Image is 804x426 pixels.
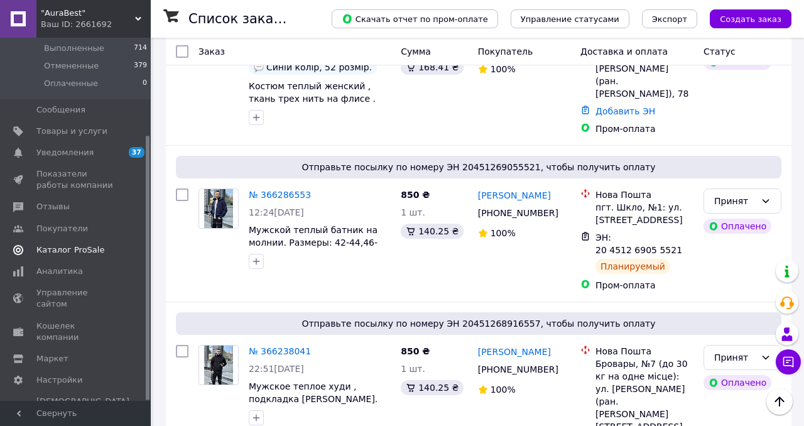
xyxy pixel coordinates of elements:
[36,374,82,386] span: Настройки
[36,168,116,191] span: Показатели работы компании
[36,104,85,116] span: Сообщения
[697,13,791,23] a: Создать заказ
[342,13,488,25] span: Скачать отчет по пром-оплате
[143,78,147,89] span: 0
[401,364,425,374] span: 1 шт.
[401,190,430,200] span: 850 ₴
[204,346,234,385] img: Фото товару
[580,46,668,57] span: Доставка и оплата
[44,43,104,54] span: Выполненные
[254,62,264,72] img: :speech_balloon:
[595,188,693,201] div: Нова Пошта
[332,9,498,28] button: Скачать отчет по пром-оплате
[478,346,551,358] a: [PERSON_NAME]
[478,189,551,202] a: [PERSON_NAME]
[511,9,629,28] button: Управление статусами
[595,106,655,116] a: Добавить ЭН
[595,345,693,358] div: Нова Пошта
[491,64,516,74] span: 100%
[703,219,771,234] div: Оплачено
[595,259,670,274] div: Планируемый
[129,147,144,158] span: 37
[249,225,378,273] a: Мужской теплый батник на молнии. Размеры: 42-44,46-48, 50-52, 54-56; [PERSON_NAME], 50/52
[478,208,558,218] span: [PHONE_NUMBER]
[249,346,311,356] a: № 366238041
[36,126,107,137] span: Товары и услуги
[478,364,558,374] span: [PHONE_NUMBER]
[249,190,311,200] a: № 366286553
[401,224,464,239] div: 140.25 ₴
[249,207,304,217] span: 12:24[DATE]
[401,60,464,75] div: 168.41 ₴
[703,375,771,390] div: Оплачено
[181,161,776,173] span: Отправьте посылку по номеру ЭН 20451269055521, чтобы получить оплату
[766,388,793,415] button: Наверх
[36,287,116,310] span: Управление сайтом
[134,43,147,54] span: 714
[720,14,781,24] span: Создать заказ
[595,232,682,255] span: ЭН: 20 4512 6905 5521
[249,364,304,374] span: 22:51[DATE]
[714,351,756,364] div: Принят
[181,317,776,330] span: Отправьте посылку по номеру ЭН 20451268916557, чтобы получить оплату
[44,78,98,89] span: Оплаченные
[36,244,104,256] span: Каталог ProSale
[652,14,687,24] span: Экспорт
[595,279,693,292] div: Пром-оплата
[36,223,88,234] span: Покупатели
[249,81,388,129] a: Костюм теплый женский , ткань трех нить на флисе . Размеры : 48-50, 52-54, 56-58, 60-62 Синий, 52/54
[595,201,693,226] div: пгт. Шкло, №1: ул. [STREET_ADDRESS]
[478,46,533,57] span: Покупатель
[44,60,99,72] span: Отмененные
[36,147,94,158] span: Уведомления
[198,188,239,229] a: Фото товару
[204,189,234,228] img: Фото товару
[41,8,135,19] span: "AuraBest"
[776,349,801,374] button: Чат с покупателем
[401,380,464,395] div: 140.25 ₴
[714,194,756,208] div: Принят
[710,9,791,28] button: Создать заказ
[188,11,296,26] h1: Список заказов
[703,46,736,57] span: Статус
[401,46,431,57] span: Сумма
[41,19,151,30] div: Ваш ID: 2661692
[36,320,116,343] span: Кошелек компании
[134,60,147,72] span: 379
[401,207,425,217] span: 1 шт.
[36,201,70,212] span: Отзывы
[198,345,239,385] a: Фото товару
[595,123,693,135] div: Пром-оплата
[521,14,619,24] span: Управление статусами
[36,266,83,277] span: Аналитика
[491,228,516,238] span: 100%
[401,346,430,356] span: 850 ₴
[595,37,693,100] div: Дніпро, №23 (до 30 кг): просп. [PERSON_NAME] (ран. [PERSON_NAME]), 78
[266,62,372,72] span: Синій колір, 52 розмір.
[491,385,516,395] span: 100%
[642,9,697,28] button: Экспорт
[198,46,225,57] span: Заказ
[36,353,68,364] span: Маркет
